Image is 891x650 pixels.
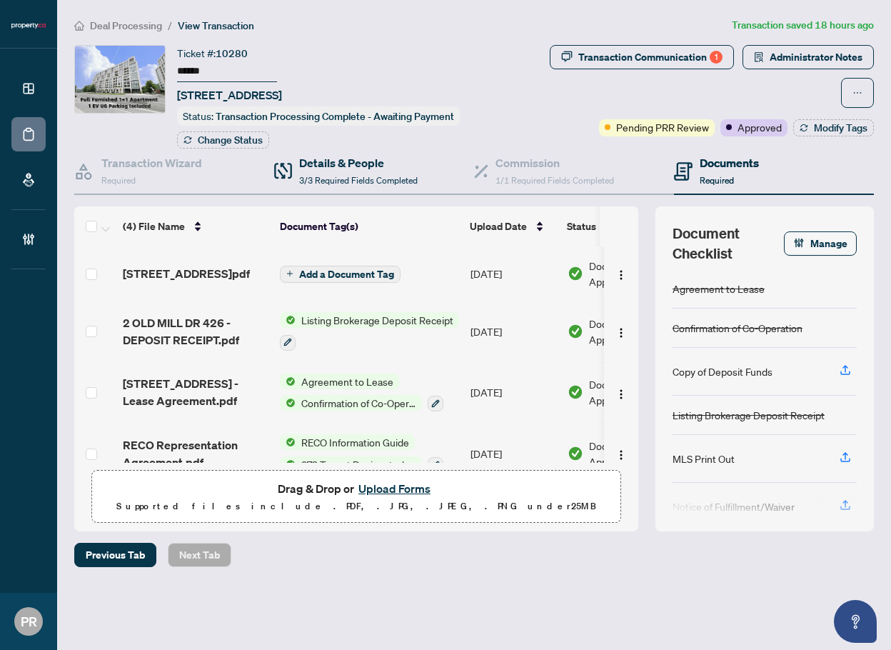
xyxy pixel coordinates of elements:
span: Approved [738,119,782,135]
div: Copy of Deposit Funds [673,364,772,379]
span: Document Approved [589,316,678,347]
span: Listing Brokerage Deposit Receipt [296,312,459,328]
button: Administrator Notes [742,45,874,69]
span: 2 OLD MILL DR 426 - DEPOSIT RECEIPT.pdf [123,314,268,349]
img: Status Icon [280,456,296,472]
button: Next Tab [168,543,231,567]
span: Confirmation of Co-Operation [296,395,422,411]
button: Logo [610,381,633,404]
span: Pending PRR Review [616,119,709,135]
td: [DATE] [465,423,562,484]
span: [STREET_ADDRESS]pdf [123,265,250,282]
h4: Transaction Wizard [101,154,202,171]
button: Change Status [177,131,269,149]
td: [DATE] [465,246,562,301]
img: Document Status [568,384,583,400]
h4: Details & People [299,154,418,171]
button: Previous Tab [74,543,156,567]
span: [STREET_ADDRESS] - Lease Agreement.pdf [123,375,268,409]
div: MLS Print Out [673,451,735,466]
div: Ticket #: [177,45,248,61]
span: Upload Date [470,219,527,234]
span: Required [101,175,136,186]
span: RECO Representation Agreement.pdf [123,436,268,471]
span: Document Approved [589,376,678,408]
span: solution [754,52,764,62]
td: [DATE] [465,362,562,424]
span: [STREET_ADDRESS] [177,86,282,104]
th: Document Tag(s) [274,206,464,246]
button: Modify Tags [793,119,874,136]
span: View Transaction [178,19,254,32]
span: PR [21,611,37,631]
div: Listing Brokerage Deposit Receipt [673,407,825,423]
button: Manage [784,231,857,256]
img: Logo [615,449,627,461]
th: Status [561,206,683,246]
div: Transaction Communication [578,46,723,69]
article: Transaction saved 18 hours ago [732,17,874,34]
img: Logo [615,269,627,281]
div: Confirmation of Co-Operation [673,320,802,336]
div: Status: [177,106,460,126]
button: Logo [610,442,633,465]
button: Status IconAgreement to LeaseStatus IconConfirmation of Co-Operation [280,374,443,412]
img: logo [11,21,46,30]
button: Transaction Communication1 [550,45,734,69]
span: Deal Processing [90,19,162,32]
button: Logo [610,262,633,285]
img: Logo [615,389,627,400]
button: Upload Forms [354,479,435,498]
th: (4) File Name [117,206,274,246]
span: Drag & Drop orUpload FormsSupported files include .PDF, .JPG, .JPEG, .PNG under25MB [92,471,620,524]
div: Agreement to Lease [673,281,765,296]
img: Status Icon [280,434,296,450]
span: Administrator Notes [770,46,862,69]
span: 10280 [216,47,248,60]
span: 1/1 Required Fields Completed [495,175,614,186]
span: Document Checklist [673,224,784,264]
button: Logo [610,320,633,343]
span: Document Approved [589,258,678,289]
button: Status IconListing Brokerage Deposit Receipt [280,312,459,351]
span: Add a Document Tag [299,269,394,279]
span: 372 Tenant Designated Representation Agreement with Company Schedule A [296,456,422,472]
div: 1 [710,51,723,64]
img: Status Icon [280,395,296,411]
td: [DATE] [465,301,562,362]
button: Status IconRECO Information GuideStatus Icon372 Tenant Designated Representation Agreement with C... [280,434,443,473]
img: Logo [615,327,627,339]
span: Status [567,219,596,234]
span: Change Status [198,135,263,145]
span: Modify Tags [814,123,867,133]
img: Status Icon [280,312,296,328]
h4: Documents [700,154,759,171]
span: Transaction Processing Complete - Awaiting Payment [216,110,454,123]
img: Status Icon [280,374,296,389]
span: Required [700,175,734,186]
th: Upload Date [464,206,561,246]
span: RECO Information Guide [296,434,415,450]
span: (4) File Name [123,219,185,234]
span: Manage [810,232,847,255]
button: Add a Document Tag [280,266,401,283]
button: Add a Document Tag [280,264,401,283]
p: Supported files include .PDF, .JPG, .JPEG, .PNG under 25 MB [101,498,612,515]
button: Open asap [834,600,877,643]
img: Document Status [568,266,583,281]
span: Drag & Drop or [278,479,435,498]
span: Document Approved [589,438,678,469]
img: Document Status [568,446,583,461]
span: plus [286,270,293,277]
h4: Commission [495,154,614,171]
span: 3/3 Required Fields Completed [299,175,418,186]
span: Previous Tab [86,544,145,566]
span: home [74,21,84,31]
img: IMG-W12318568_1.jpg [75,46,165,113]
li: / [168,17,172,34]
span: ellipsis [852,88,862,98]
span: Agreement to Lease [296,374,399,389]
img: Document Status [568,324,583,339]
